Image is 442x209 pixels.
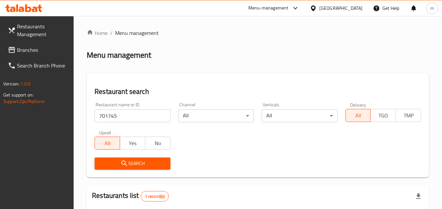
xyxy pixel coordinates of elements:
li: / [110,29,113,37]
span: Search [100,159,165,168]
button: TGO [370,109,396,122]
span: TGO [373,111,393,120]
nav: breadcrumb [87,29,429,37]
a: Restaurants Management [3,19,74,42]
span: Menu management [115,29,159,37]
label: Upsell [99,130,111,135]
div: Export file [411,188,426,204]
span: All [348,111,368,120]
button: All [95,137,120,150]
span: Get support on: [3,91,33,99]
button: Yes [120,137,145,150]
span: Restaurants Management [17,22,69,38]
span: No [148,139,168,148]
a: Support.OpsPlatform [3,97,45,106]
div: [GEOGRAPHIC_DATA] [319,5,362,12]
span: All [97,139,117,148]
h2: Restaurants list [92,191,169,202]
button: No [145,137,170,150]
a: Search Branch Phone [3,58,74,73]
h2: Menu management [87,50,151,60]
span: 1 record(s) [141,193,169,200]
div: All [262,109,337,122]
button: Search [95,157,170,170]
span: m [430,5,434,12]
button: All [345,109,371,122]
button: TMP [396,109,421,122]
div: Menu-management [248,4,289,12]
div: Total records count [141,191,169,202]
a: Home [87,29,108,37]
label: Delivery [350,102,366,107]
h2: Restaurant search [95,87,421,97]
a: Branches [3,42,74,58]
input: Search for restaurant name or ID.. [95,109,170,122]
span: TMP [398,111,418,120]
span: Search Branch Phone [17,62,69,69]
span: Branches [17,46,69,54]
span: Version: [3,80,19,88]
span: Yes [123,139,143,148]
span: 1.0.0 [20,80,30,88]
div: All [178,109,254,122]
